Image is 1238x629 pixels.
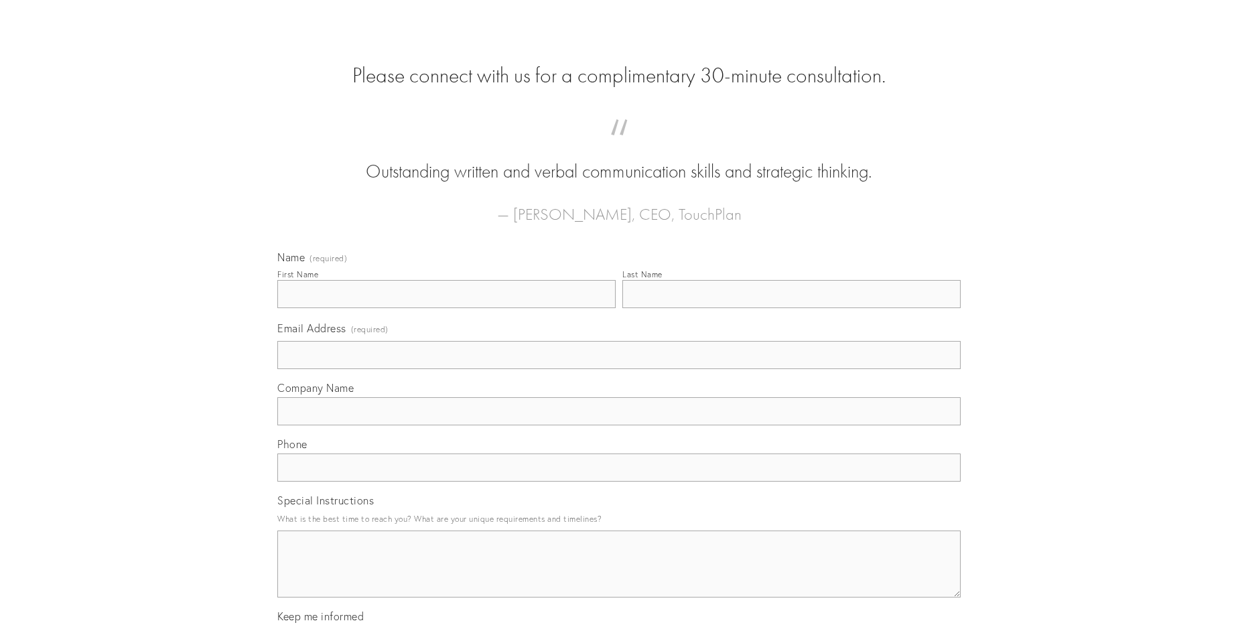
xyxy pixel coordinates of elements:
span: Special Instructions [277,494,374,507]
span: (required) [351,320,389,338]
figcaption: — [PERSON_NAME], CEO, TouchPlan [299,185,939,228]
span: Email Address [277,322,346,335]
blockquote: Outstanding written and verbal communication skills and strategic thinking. [299,133,939,185]
p: What is the best time to reach you? What are your unique requirements and timelines? [277,510,961,528]
div: Last Name [622,269,663,279]
span: Name [277,251,305,264]
span: “ [299,133,939,159]
span: (required) [309,255,347,263]
div: First Name [277,269,318,279]
span: Phone [277,437,307,451]
h2: Please connect with us for a complimentary 30-minute consultation. [277,63,961,88]
span: Keep me informed [277,610,364,623]
span: Company Name [277,381,354,395]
